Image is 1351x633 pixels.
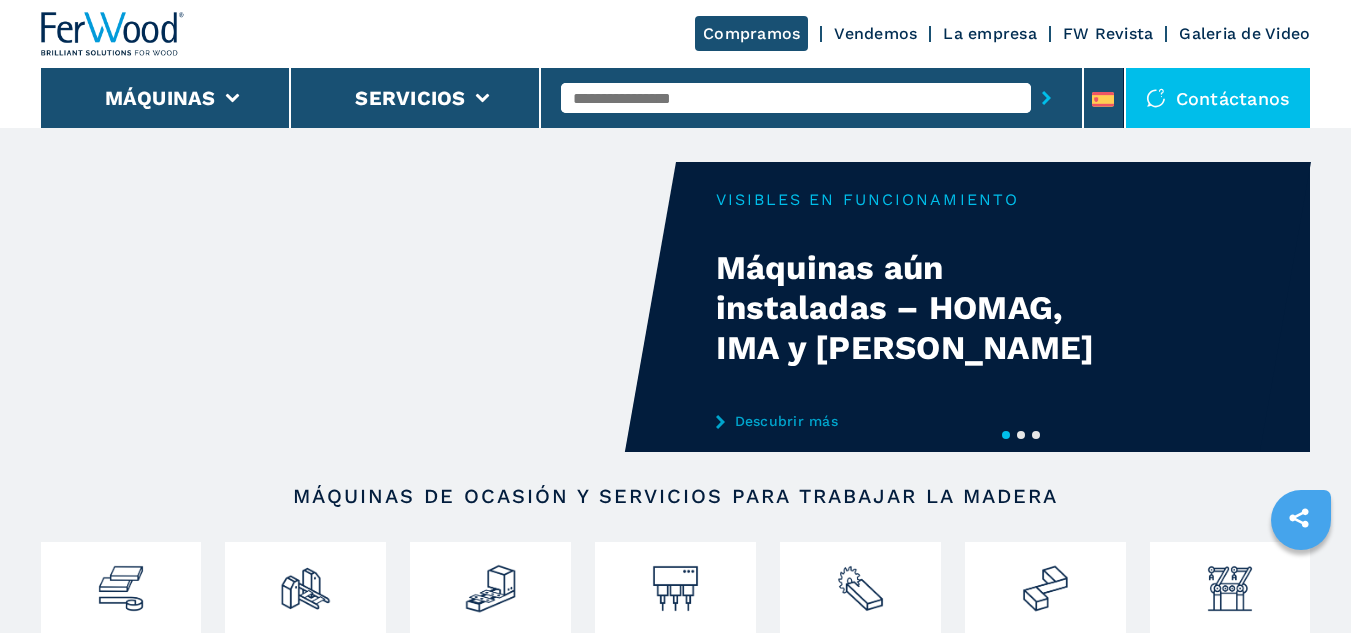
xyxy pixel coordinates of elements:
a: Galeria de Video [1179,24,1310,43]
button: submit-button [1031,75,1062,121]
video: Your browser does not support the video tag. [41,162,676,452]
a: FW Revista [1063,24,1154,43]
img: squadratrici_2.png [279,547,332,615]
img: bordatrici_1.png [95,547,148,615]
div: Contáctanos [1126,68,1311,128]
a: sharethis [1274,493,1324,543]
a: Vendemos [834,24,917,43]
button: Máquinas [105,86,216,110]
button: 2 [1017,431,1025,439]
img: sezionatrici_2.png [834,547,887,615]
h2: Máquinas de ocasión y servicios para trabajar la madera [104,484,1247,508]
img: foratrici_inseritrici_2.png [649,547,702,615]
a: Compramos [695,16,808,51]
img: centro_di_lavoro_cnc_2.png [464,547,517,615]
button: 1 [1002,431,1010,439]
button: Servicios [355,86,465,110]
img: linee_di_produzione_2.png [1019,547,1072,615]
a: Descubrir más [716,413,1108,429]
a: La empresa [943,24,1037,43]
img: automazione.png [1204,547,1257,615]
img: Ferwood [41,12,185,56]
iframe: Chat [1266,543,1336,618]
button: 3 [1032,431,1040,439]
img: Contáctanos [1146,88,1166,108]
